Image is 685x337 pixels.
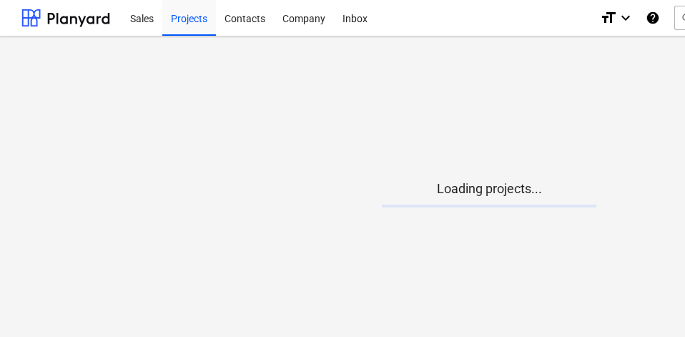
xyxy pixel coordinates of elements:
[613,268,685,337] iframe: Chat Widget
[382,180,596,197] p: Loading projects...
[617,9,634,26] i: keyboard_arrow_down
[600,9,617,26] i: format_size
[646,9,660,26] i: Knowledge base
